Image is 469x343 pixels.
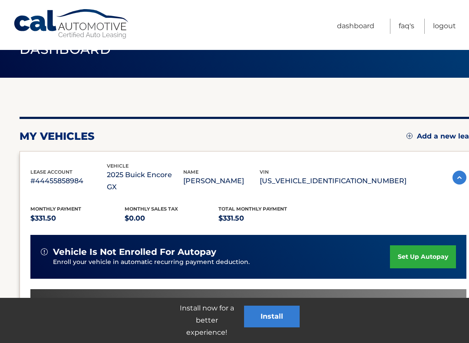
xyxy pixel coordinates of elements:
p: Enroll your vehicle in automatic recurring payment deduction. [53,257,390,267]
p: [PERSON_NAME] [183,175,260,187]
span: Monthly Payment [30,206,81,212]
a: Dashboard [337,19,374,34]
span: Monthly sales Tax [125,206,178,212]
p: $331.50 [218,212,313,224]
p: #44455858984 [30,175,107,187]
h2: my vehicles [20,130,95,143]
img: alert-white.svg [41,248,48,255]
p: $331.50 [30,212,125,224]
p: [US_VEHICLE_IDENTIFICATION_NUMBER] [260,175,406,187]
span: lease account [30,169,73,175]
p: Install now for a better experience! [169,302,244,339]
span: vehicle is not enrolled for autopay [53,247,216,257]
p: 2025 Buick Encore GX [107,169,183,193]
a: set up autopay [390,245,456,268]
a: Cal Automotive [13,9,130,40]
img: accordion-active.svg [452,171,466,185]
span: vin [260,169,269,175]
img: add.svg [406,133,413,139]
a: Logout [433,19,456,34]
span: name [183,169,198,175]
a: FAQ's [399,19,414,34]
span: Total Monthly Payment [218,206,287,212]
button: Install [244,306,300,327]
p: $0.00 [125,212,219,224]
span: vehicle [107,163,129,169]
